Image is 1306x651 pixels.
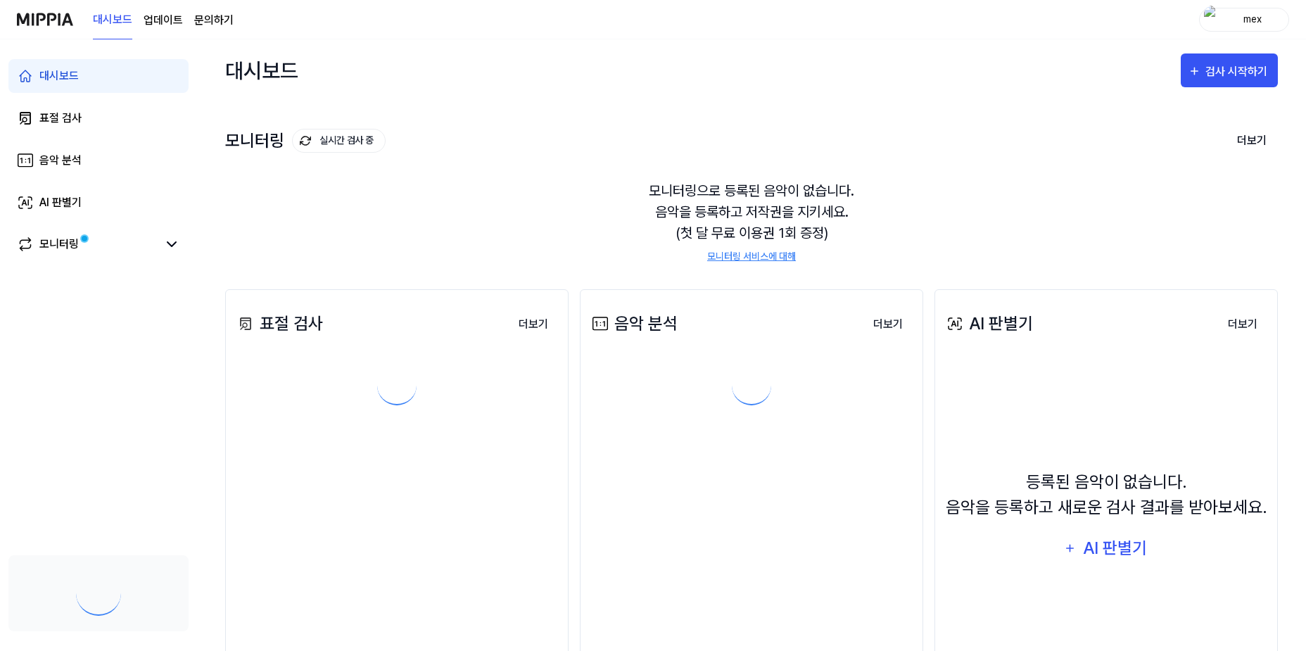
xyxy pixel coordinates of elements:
button: 더보기 [1217,310,1269,339]
div: AI 판별기 [39,194,82,211]
div: 음악 분석 [39,152,82,169]
div: 등록된 음악이 없습니다. 음악을 등록하고 새로운 검사 결과를 받아보세요. [946,469,1267,520]
button: AI 판별기 [1055,531,1157,565]
div: 대시보드 [39,68,79,84]
a: 업데이트 [144,12,183,29]
div: 모니터링 [225,129,386,153]
div: 표절 검사 [39,110,82,127]
a: 모니터링 [17,236,158,253]
a: 문의하기 [194,12,234,29]
div: 표절 검사 [234,311,323,336]
div: 대시보드 [225,53,298,87]
a: 모니터링 서비스에 대해 [707,249,796,264]
div: 모니터링으로 등록된 음악이 없습니다. 음악을 등록하고 저작권을 지키세요. (첫 달 무료 이용권 1회 증정) [225,163,1278,281]
button: 더보기 [862,310,914,339]
div: AI 판별기 [1082,535,1149,562]
button: 검사 시작하기 [1181,53,1278,87]
img: monitoring Icon [300,134,312,146]
div: mex [1225,11,1280,27]
img: profile [1204,6,1221,34]
button: profilemex [1199,8,1289,32]
a: 표절 검사 [8,101,189,135]
div: 검사 시작하기 [1205,63,1271,81]
button: 실시간 검사 중 [292,129,386,153]
a: 대시보드 [93,1,132,39]
a: 음악 분석 [8,144,189,177]
button: 더보기 [1226,126,1278,156]
div: 음악 분석 [589,311,678,336]
div: AI 판별기 [944,311,1033,336]
a: 대시보드 [8,59,189,93]
button: 더보기 [507,310,559,339]
a: AI 판별기 [8,186,189,220]
div: 모니터링 [39,236,79,253]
